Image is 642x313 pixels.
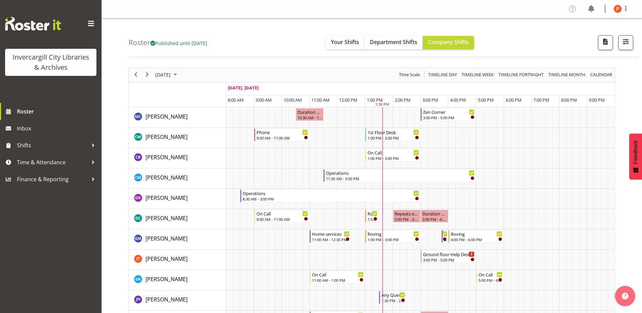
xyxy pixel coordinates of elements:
[395,97,411,103] span: 2:00 PM
[131,70,140,79] button: Previous
[311,97,330,103] span: 11:00 AM
[146,296,187,303] span: [PERSON_NAME]
[478,97,494,103] span: 5:00 PM
[451,230,502,237] div: Roving
[129,39,207,46] h4: Roster
[633,140,639,164] span: Feedback
[324,169,476,182] div: Cindy Mulrooney"s event - Operations Begin From Thursday, October 9, 2025 at 11:30:00 AM GMT+13:0...
[153,68,181,82] div: October 9, 2025
[228,85,259,91] span: [DATE], [DATE]
[375,102,389,107] div: 1:38 PM
[312,237,350,242] div: 11:00 AM - 12:30 PM
[129,270,226,290] td: Grace Roscoe-Squires resource
[339,97,357,103] span: 12:00 PM
[589,97,605,103] span: 9:00 PM
[146,133,187,141] a: [PERSON_NAME]
[395,210,419,217] div: Repeats every [DATE] - [PERSON_NAME]
[17,140,88,150] span: Shifts
[442,230,449,243] div: Gabriel McKay Smith"s event - New book tagging Begin From Thursday, October 9, 2025 at 3:45:00 PM...
[243,190,419,196] div: Operations
[17,106,98,117] span: Roster
[365,230,421,243] div: Gabriel McKay Smith"s event - Roving Begin From Thursday, October 9, 2025 at 1:00:00 PM GMT+13:00...
[130,68,141,82] div: previous period
[395,216,419,222] div: 2:00 PM - 3:00 PM
[629,133,642,180] button: Feedback - Show survey
[297,115,322,120] div: 10:30 AM - 11:30 AM
[451,237,502,242] div: 4:00 PM - 6:00 PM
[497,70,545,79] button: Fortnight
[240,189,421,202] div: Debra Robinson"s event - Operations Begin From Thursday, October 9, 2025 at 8:30:00 AM GMT+13:00 ...
[146,153,187,161] a: [PERSON_NAME]
[422,97,438,103] span: 3:00 PM
[146,234,187,243] a: [PERSON_NAME]
[257,129,308,135] div: Phone
[618,35,633,50] button: Filter Shifts
[297,108,322,115] div: Duration 1 hours - [PERSON_NAME]
[461,70,495,79] button: Timeline Week
[254,128,310,141] div: Catherine Wilson"s event - Phone Begin From Thursday, October 9, 2025 at 9:00:00 AM GMT+13:00 End...
[365,210,379,223] div: Donald Cunningham"s event - Roving Begin From Thursday, October 9, 2025 at 1:00:00 PM GMT+13:00 E...
[146,255,187,263] span: [PERSON_NAME]
[129,290,226,311] td: Jill Harpur resource
[421,108,476,121] div: Aurora Catu"s event - Zen Corner Begin From Thursday, October 9, 2025 at 3:00:00 PM GMT+13:00 End...
[479,271,502,278] div: On Call
[146,255,187,263] a: [PERSON_NAME]
[365,128,421,141] div: Catherine Wilson"s event - 1st Floor Desk Begin From Thursday, October 9, 2025 at 1:00:00 PM GMT+...
[422,216,447,222] div: 3:00 PM - 4:00 PM
[428,38,469,46] span: Company Shifts
[427,70,458,79] span: Timeline Day
[506,97,522,103] span: 6:00 PM
[150,40,207,46] span: Published until [DATE]
[422,210,447,217] div: Duration 1 hours - [PERSON_NAME]
[368,149,419,156] div: On Call
[365,149,421,162] div: Chris Broad"s event - On Call Begin From Thursday, October 9, 2025 at 1:00:00 PM GMT+13:00 Ends A...
[146,275,187,283] span: [PERSON_NAME]
[547,70,587,79] button: Timeline Month
[423,251,474,257] div: Ground floor Help Desk
[310,230,351,243] div: Gabriel McKay Smith"s event - Home services Begin From Thursday, October 9, 2025 at 11:00:00 AM G...
[154,70,180,79] button: October 2025
[448,230,504,243] div: Gabriel McKay Smith"s event - Roving Begin From Thursday, October 9, 2025 at 4:00:00 PM GMT+13:00...
[155,70,171,79] span: [DATE]
[423,115,474,120] div: 3:00 PM - 5:00 PM
[17,157,88,167] span: Time & Attendance
[257,210,308,217] div: On Call
[423,36,474,49] button: Company Shifts
[312,230,350,237] div: Home services
[444,237,447,242] div: 3:45 PM - 4:00 PM
[393,210,421,223] div: Donald Cunningham"s event - Repeats every thursday - Donald Cunningham Begin From Thursday, Octob...
[326,169,474,176] div: Operations
[622,293,628,299] img: help-xxl-2.png
[364,36,423,49] button: Department Shifts
[256,97,272,103] span: 9:00 AM
[561,97,577,103] span: 8:00 PM
[381,298,405,303] div: 1:30 PM - 2:30 PM
[421,250,476,263] div: Glen Tomlinson"s event - Ground floor Help Desk Begin From Thursday, October 9, 2025 at 3:00:00 P...
[254,210,310,223] div: Donald Cunningham"s event - On Call Begin From Thursday, October 9, 2025 at 9:00:00 AM GMT+13:00 ...
[533,97,549,103] span: 7:00 PM
[614,5,622,13] img: joanne-forbes11668.jpg
[146,295,187,304] a: [PERSON_NAME]
[17,174,88,184] span: Finance & Reporting
[368,216,377,222] div: 1:00 PM - 1:30 PM
[129,148,226,168] td: Chris Broad resource
[423,108,474,115] div: Zen Corner
[129,250,226,270] td: Glen Tomlinson resource
[141,68,153,82] div: next period
[498,70,544,79] span: Timeline Fortnight
[146,173,187,182] a: [PERSON_NAME]
[5,17,61,30] img: Rosterit website logo
[146,214,187,222] a: [PERSON_NAME]
[146,194,187,202] span: [PERSON_NAME]
[326,36,364,49] button: Your Shifts
[427,70,458,79] button: Timeline Day
[129,189,226,209] td: Debra Robinson resource
[368,135,419,141] div: 1:00 PM - 3:00 PM
[381,291,405,298] div: Any Questions
[146,112,187,121] a: [PERSON_NAME]
[368,129,419,135] div: 1st Floor Desk
[476,271,504,284] div: Grace Roscoe-Squires"s event - On Call Begin From Thursday, October 9, 2025 at 5:00:00 PM GMT+13:...
[312,277,363,283] div: 11:00 AM - 1:00 PM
